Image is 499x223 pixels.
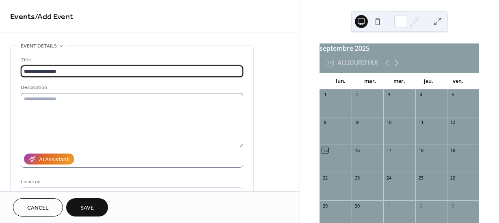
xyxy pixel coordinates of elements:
button: Save [66,198,108,217]
div: 10 [386,119,392,126]
div: Location [21,178,242,186]
button: AI Assistant [24,154,74,165]
div: 2 [418,203,424,209]
div: 4 [418,92,424,98]
div: jeu. [414,73,443,89]
div: 11 [418,119,424,126]
div: 1 [386,203,392,209]
a: Events [10,9,35,25]
div: 18 [418,147,424,153]
span: / Add Event [35,9,73,25]
div: Description [21,83,242,92]
div: 30 [354,203,360,209]
span: Event details [21,42,57,50]
div: 12 [449,119,456,126]
div: 5 [449,92,456,98]
div: AI Assistant [39,156,69,164]
div: mer. [385,73,414,89]
div: Title [21,56,242,64]
div: septembre 2025 [320,43,479,53]
div: 29 [322,203,328,209]
div: lun. [326,73,355,89]
div: 16 [354,147,360,153]
button: Cancel [13,198,63,217]
div: ven. [443,73,473,89]
div: 1 [322,92,328,98]
div: 9 [354,119,360,126]
div: 23 [354,175,360,181]
div: 3 [449,203,456,209]
div: 19 [449,147,456,153]
div: mar. [356,73,385,89]
div: 26 [449,175,456,181]
div: 25 [418,175,424,181]
div: 15 [322,147,328,153]
div: 2 [354,92,360,98]
span: Cancel [27,204,49,212]
span: Save [80,204,94,212]
div: 17 [386,147,392,153]
div: 3 [386,92,392,98]
div: 24 [386,175,392,181]
div: 8 [322,119,328,126]
div: 22 [322,175,328,181]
